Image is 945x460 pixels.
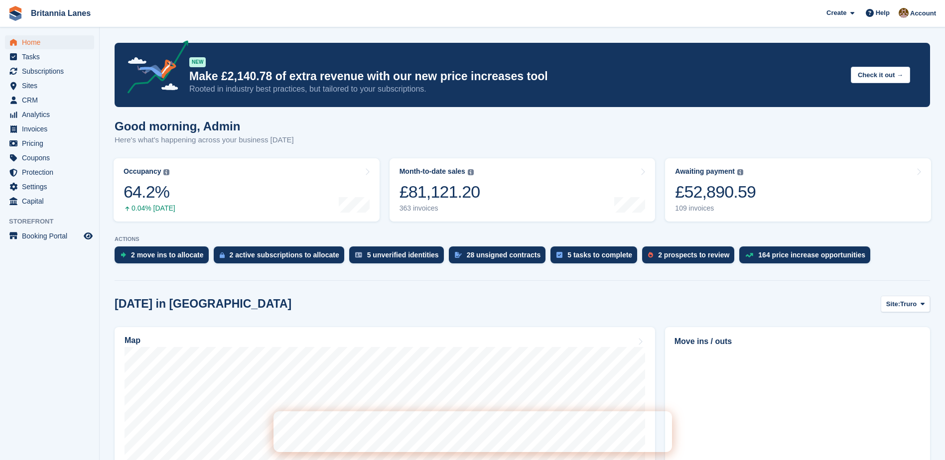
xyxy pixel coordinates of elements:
[125,336,140,345] h2: Map
[5,122,94,136] a: menu
[189,57,206,67] div: NEW
[22,136,82,150] span: Pricing
[124,204,175,213] div: 0.04% [DATE]
[27,5,95,21] a: Britannia Lanes
[22,50,82,64] span: Tasks
[739,246,875,268] a: 164 price increase opportunities
[5,93,94,107] a: menu
[910,8,936,18] span: Account
[349,246,449,268] a: 5 unverified identities
[400,167,465,176] div: Month-to-date sales
[163,169,169,175] img: icon-info-grey-7440780725fd019a000dd9b08b2336e03edf1995a4989e88bcd33f0948082b44.svg
[468,169,474,175] img: icon-info-grey-7440780725fd019a000dd9b08b2336e03edf1995a4989e88bcd33f0948082b44.svg
[5,108,94,121] a: menu
[745,253,753,257] img: price_increase_opportunities-93ffe204e8149a01c8c9dc8f82e8f89637d9d84a8eef4429ea346261dce0b2c0.svg
[5,165,94,179] a: menu
[124,182,175,202] div: 64.2%
[355,252,362,258] img: verify_identity-adf6edd0f0f0b5bbfe63781bf79b02c33cf7c696d77639b501bdc392416b5a36.svg
[22,93,82,107] span: CRM
[851,67,910,83] button: Check it out →
[115,134,294,146] p: Here's what's happening across your business [DATE]
[189,84,843,95] p: Rooted in industry best practices, but tailored to your subscriptions.
[273,411,672,452] iframe: Intercom live chat banner
[5,79,94,93] a: menu
[230,251,339,259] div: 2 active subscriptions to allocate
[455,252,462,258] img: contract_signature_icon-13c848040528278c33f63329250d36e43548de30e8caae1d1a13099fd9432cc5.svg
[658,251,729,259] div: 2 prospects to review
[876,8,890,18] span: Help
[5,180,94,194] a: menu
[642,246,739,268] a: 2 prospects to review
[22,122,82,136] span: Invoices
[675,167,735,176] div: Awaiting payment
[189,69,843,84] p: Make £2,140.78 of extra revenue with our new price increases tool
[124,167,161,176] div: Occupancy
[881,296,930,312] button: Site: Truro
[675,204,756,213] div: 109 invoices
[22,79,82,93] span: Sites
[900,299,917,309] span: Truro
[648,252,653,258] img: prospect-51fa495bee0391a8d652442698ab0144808aea92771e9ea1ae160a38d050c398.svg
[5,229,94,243] a: menu
[8,6,23,21] img: stora-icon-8386f47178a22dfd0bd8f6a31ec36ba5ce8667c1dd55bd0f319d3a0aa187defe.svg
[390,158,656,222] a: Month-to-date sales £81,121.20 363 invoices
[115,246,214,268] a: 2 move ins to allocate
[400,182,480,202] div: £81,121.20
[5,151,94,165] a: menu
[556,252,562,258] img: task-75834270c22a3079a89374b754ae025e5fb1db73e45f91037f5363f120a921f8.svg
[119,40,189,97] img: price-adjustments-announcement-icon-8257ccfd72463d97f412b2fc003d46551f7dbcb40ab6d574587a9cd5c0d94...
[114,158,380,222] a: Occupancy 64.2% 0.04% [DATE]
[82,230,94,242] a: Preview store
[367,251,439,259] div: 5 unverified identities
[449,246,551,268] a: 28 unsigned contracts
[826,8,846,18] span: Create
[115,297,291,311] h2: [DATE] in [GEOGRAPHIC_DATA]
[115,119,294,133] h1: Good morning, Admin
[886,299,900,309] span: Site:
[121,252,126,258] img: move_ins_to_allocate_icon-fdf77a2bb77ea45bf5b3d319d69a93e2d87916cf1d5bf7949dd705db3b84f3ca.svg
[899,8,909,18] img: Admin
[675,336,921,347] h2: Move ins / outs
[22,35,82,49] span: Home
[400,204,480,213] div: 363 invoices
[22,165,82,179] span: Protection
[9,217,99,227] span: Storefront
[5,136,94,150] a: menu
[467,251,541,259] div: 28 unsigned contracts
[5,50,94,64] a: menu
[220,252,225,258] img: active_subscription_to_allocate_icon-d502201f5373d7db506a760aba3b589e785aa758c864c3986d89f69b8ff3...
[22,229,82,243] span: Booking Portal
[5,35,94,49] a: menu
[115,236,930,242] p: ACTIONS
[22,64,82,78] span: Subscriptions
[737,169,743,175] img: icon-info-grey-7440780725fd019a000dd9b08b2336e03edf1995a4989e88bcd33f0948082b44.svg
[131,251,204,259] div: 2 move ins to allocate
[675,182,756,202] div: £52,890.59
[22,151,82,165] span: Coupons
[22,194,82,208] span: Capital
[22,108,82,121] span: Analytics
[758,251,865,259] div: 164 price increase opportunities
[567,251,632,259] div: 5 tasks to complete
[214,246,349,268] a: 2 active subscriptions to allocate
[5,64,94,78] a: menu
[665,158,931,222] a: Awaiting payment £52,890.59 109 invoices
[550,246,642,268] a: 5 tasks to complete
[22,180,82,194] span: Settings
[5,194,94,208] a: menu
